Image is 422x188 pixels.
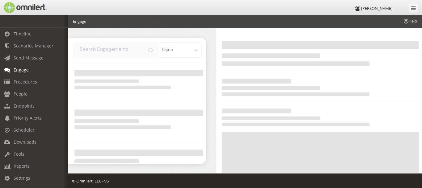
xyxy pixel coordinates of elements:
span: Tools [14,151,24,157]
input: input [73,42,159,58]
img: Omnilert [3,2,47,13]
span: Send Message [14,55,44,61]
span: Endpoints [14,103,35,109]
span: Procedures [14,79,37,85]
span: Reports [14,163,30,169]
span: © Omnilert, LLC - v6 [72,178,109,184]
div: open [159,42,202,58]
a: Collapse Menu [409,4,418,13]
span: Settings [14,175,30,181]
span: Scheduler [14,127,35,133]
span: Priority Alerts [14,115,42,121]
span: Engage [14,67,29,73]
span: Scenarios Manager [14,43,53,49]
span: Timeline [14,31,32,37]
span: People [14,91,27,97]
li: Engage [73,18,86,24]
span: Help [403,18,417,24]
span: [PERSON_NAME] [361,6,392,11]
span: Downloads [14,139,36,145]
